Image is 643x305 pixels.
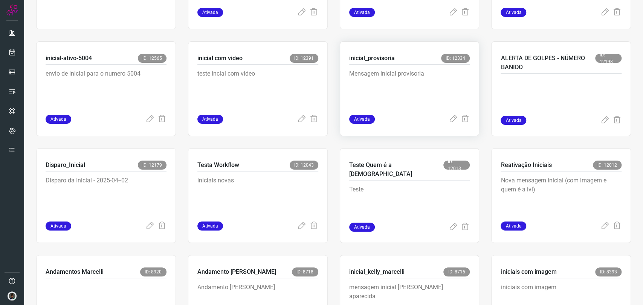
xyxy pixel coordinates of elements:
[46,267,104,276] p: Andamentos Marcelli
[197,115,223,124] span: Ativada
[349,115,375,124] span: Ativada
[443,267,470,276] span: ID: 8715
[501,176,614,214] p: Nova mensagem inicial (com imagem e quem é a ivi)
[501,161,551,170] p: Reativação Iniciais
[349,185,462,223] p: Teste
[197,176,310,214] p: iniciais novas
[501,222,526,231] span: Ativada
[46,176,159,214] p: Disparo da Inicial - 2025-04--02
[46,69,159,107] p: envio de inicial para o numero 5004
[197,8,223,17] span: Ativada
[46,115,71,124] span: Ativada
[292,267,318,276] span: ID: 8718
[140,267,166,276] span: ID: 8920
[443,161,470,170] span: ID: 12013
[138,161,166,170] span: ID: 12179
[441,54,470,63] span: ID: 12334
[138,54,166,63] span: ID: 12565
[501,267,556,276] p: iniciais com imagem
[290,54,318,63] span: ID: 12391
[349,8,375,17] span: Ativada
[197,69,310,107] p: teste incial com video
[501,54,595,72] p: ALERTA DE GOLPES - NÚMERO BANIDO
[501,8,526,17] span: Ativada
[46,222,71,231] span: Ativada
[197,161,239,170] p: Testa Workflow
[197,267,276,276] p: Andamento [PERSON_NAME]
[46,161,85,170] p: Disparo_Inicial
[349,267,405,276] p: inicial_kelly_marcelli
[349,223,375,232] span: Ativada
[290,161,318,170] span: ID: 12043
[6,5,18,16] img: Logo
[349,161,444,179] p: Teste Quem é a [DEMOGRAPHIC_DATA]
[46,54,92,63] p: inicial-ativo-5004
[197,54,243,63] p: inicial com video
[593,161,622,170] span: ID: 12012
[595,54,622,63] span: ID: 12198
[595,267,622,276] span: ID: 8393
[8,291,17,300] img: d44150f10045ac5288e451a80f22ca79.png
[349,69,462,107] p: Mensagem inicial provisoria
[501,116,526,125] span: Ativada
[349,54,395,63] p: inicial_provisoria
[197,222,223,231] span: Ativada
